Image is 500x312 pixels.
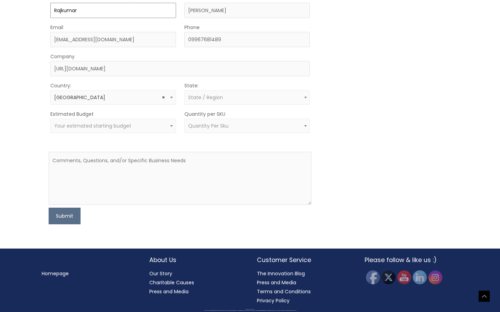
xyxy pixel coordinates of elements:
h2: Please follow & like us :) [365,255,458,265]
a: Terms and Conditions [257,288,311,295]
nav: About Us [149,269,243,296]
span: India [50,90,176,105]
h2: About Us [149,255,243,265]
input: First Name [50,3,176,18]
a: Press and Media [149,288,189,295]
a: Privacy Policy [257,297,290,304]
h2: Customer Service [257,255,351,265]
span: State / Region [188,94,223,101]
a: Press and Media [257,279,296,286]
span: Quantity Per Sku [188,122,228,129]
input: Last Name [184,3,310,18]
a: Our Story [149,270,172,277]
a: Homepage [42,270,69,277]
label: State: [184,81,199,90]
span: Your estimated starting budget [54,122,131,129]
button: Submit [49,208,81,224]
img: Twitter [382,270,395,284]
label: Company [50,52,75,61]
span: India [54,94,172,101]
label: Email [50,23,63,32]
input: Enter Your Phone Number [184,32,310,47]
span: Remove all items [162,94,165,101]
input: Company Name [50,61,310,76]
label: Estimated Budget [50,110,94,119]
label: Quantity per SKU [184,110,225,119]
img: Facebook [366,270,380,284]
input: Enter Your Email [50,32,176,47]
nav: Customer Service [257,269,351,305]
label: Phone [184,23,200,32]
a: The Innovation Blog [257,270,305,277]
a: Charitable Causes [149,279,194,286]
nav: Menu [42,269,135,278]
label: Country: [50,81,71,90]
